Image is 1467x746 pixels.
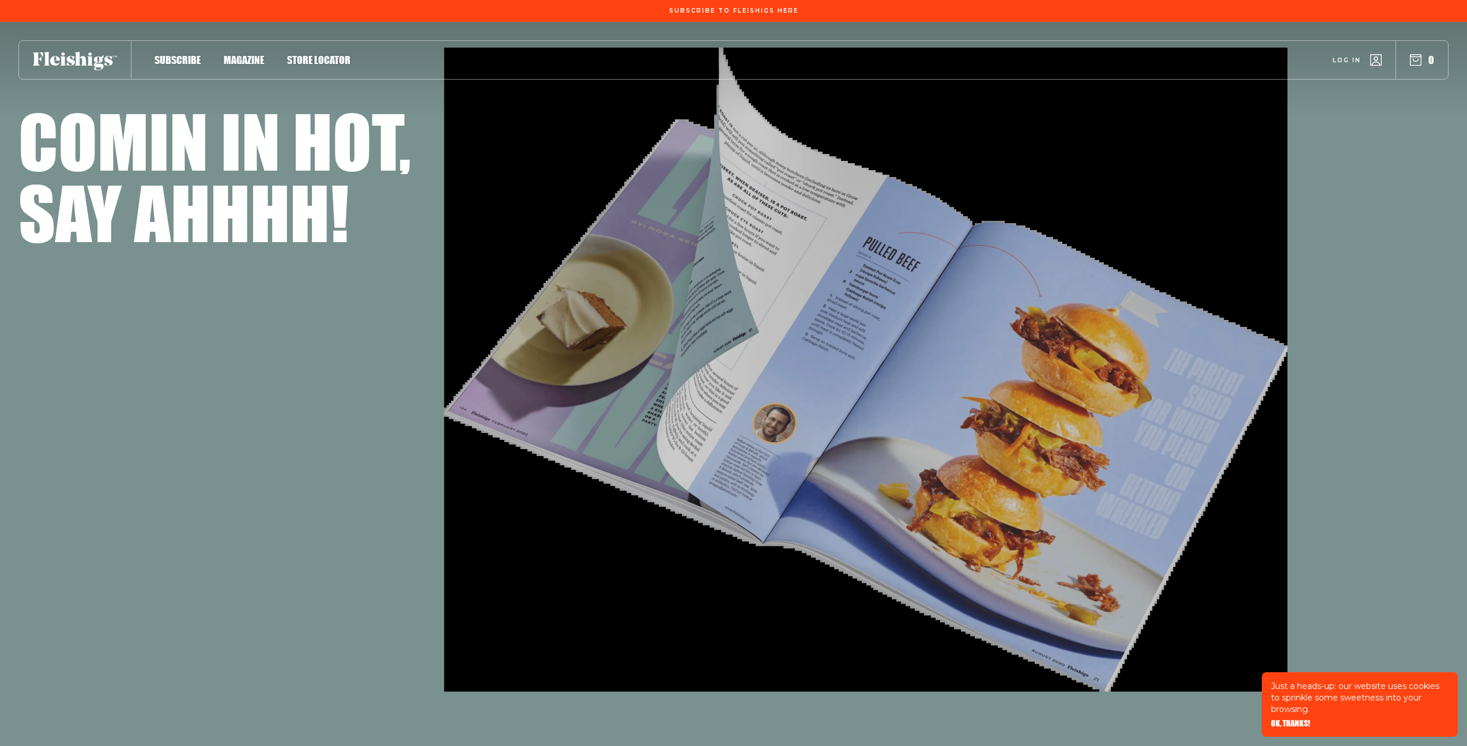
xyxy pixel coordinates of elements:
[154,54,201,66] span: Subscribe
[1333,54,1382,66] a: Log in
[287,52,350,67] a: Store locator
[18,105,411,176] h1: Comin in hot,
[224,52,264,67] a: Magazine
[154,52,201,67] a: Subscribe
[667,7,801,13] a: Subscribe To Fleishigs Here
[18,176,349,248] h1: Say ahhhh!
[1333,56,1361,65] span: Log in
[669,7,798,14] span: Subscribe To Fleishigs Here
[1410,54,1434,66] button: 0
[1271,719,1310,728] button: OK, THANKS!
[224,54,264,66] span: Magazine
[1271,680,1449,715] p: Just a heads-up: our website uses cookies to sprinkle some sweetness into your browsing.
[287,54,350,66] span: Store locator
